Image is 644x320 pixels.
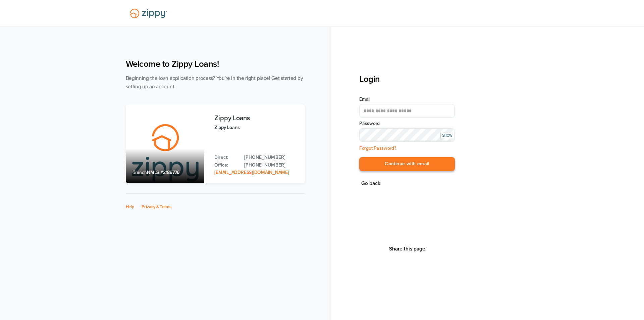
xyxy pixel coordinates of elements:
a: Office Phone: 512-975-2947 [244,162,298,169]
input: Input Password [359,128,455,142]
a: Privacy & Terms [142,204,171,210]
input: Email Address [359,104,455,118]
h1: Welcome to Zippy Loans! [126,59,305,69]
a: Email Address: zippyguide@zippymh.com [214,170,289,175]
button: Go back [359,179,382,188]
h3: Login [359,74,455,84]
a: Help [126,204,135,210]
p: Zippy Loans [214,124,298,131]
p: Direct: [214,154,237,161]
a: Forgot Password? [359,145,396,151]
span: NMLS #2189776 [147,170,179,175]
div: SHOW [440,133,454,138]
button: Share This Page [387,245,427,252]
button: Continue with email [359,157,455,171]
a: Direct Phone: 512-975-2947 [244,154,298,161]
label: Email [359,96,455,103]
label: Password [359,120,455,127]
p: Office: [214,162,237,169]
span: Branch [132,170,147,175]
h3: Zippy Loans [214,115,298,122]
span: Beginning the loan application process? You're in the right place! Get started by setting up an a... [126,75,303,90]
img: Lender Logo [126,6,171,21]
